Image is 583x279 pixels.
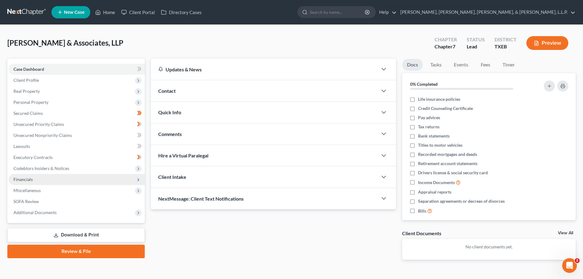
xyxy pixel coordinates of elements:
a: Tasks [425,59,447,71]
div: Lead [467,43,485,50]
a: Download & Print [7,228,145,242]
span: Tax returns [418,124,439,130]
a: Case Dashboard [9,64,145,75]
span: Income Documents [418,179,455,186]
a: Executory Contracts [9,152,145,163]
span: Quick Info [158,109,181,115]
span: Lawsuits [13,144,30,149]
a: Unsecured Priority Claims [9,119,145,130]
div: District [495,36,517,43]
a: Review & File [7,245,145,258]
span: Secured Claims [13,111,43,116]
span: Unsecured Priority Claims [13,122,64,127]
span: Recorded mortgages and deeds [418,151,477,157]
span: Credit Counseling Certificate [418,105,473,111]
span: Contact [158,88,176,94]
span: Bills [418,208,426,214]
span: Hire a Virtual Paralegal [158,153,208,158]
span: Case Dashboard [13,66,44,72]
a: Timer [498,59,520,71]
span: Separation agreements or decrees of divorces [418,198,505,204]
a: Docs [402,59,423,71]
p: No client documents yet. [407,244,571,250]
strong: 0% Completed [410,81,438,87]
a: [PERSON_NAME], [PERSON_NAME], [PERSON_NAME], & [PERSON_NAME], L.L.P. [397,7,575,18]
span: 2 [575,258,580,263]
a: Lawsuits [9,141,145,152]
button: Preview [526,36,568,50]
span: Real Property [13,89,40,94]
span: Retirement account statements [418,160,477,167]
span: Codebtors Insiders & Notices [13,166,69,171]
span: Executory Contracts [13,155,53,160]
a: Home [92,7,118,18]
span: Client Profile [13,77,39,83]
span: Unsecured Nonpriority Claims [13,133,72,138]
div: Client Documents [402,230,441,236]
span: NextMessage: Client Text Notifications [158,196,244,202]
input: Search by name... [310,6,366,18]
span: Financials [13,177,33,182]
iframe: Intercom live chat [562,258,577,273]
a: Client Portal [118,7,158,18]
span: Appraisal reports [418,189,451,195]
div: Updates & News [158,66,370,73]
span: Drivers license & social security card [418,170,488,176]
span: New Case [64,10,84,15]
a: Fees [476,59,495,71]
span: Bank statements [418,133,450,139]
div: Status [467,36,485,43]
span: SOFA Review [13,199,39,204]
span: Pay advices [418,115,440,121]
a: Unsecured Nonpriority Claims [9,130,145,141]
a: SOFA Review [9,196,145,207]
a: Help [376,7,397,18]
a: View All [558,231,573,235]
div: TXEB [495,43,517,50]
div: Chapter [435,43,457,50]
span: Titles to motor vehicles [418,142,462,148]
span: Client Intake [158,174,186,180]
a: Secured Claims [9,108,145,119]
span: Comments [158,131,182,137]
span: Miscellaneous [13,188,41,193]
span: Personal Property [13,100,48,105]
span: 7 [453,43,455,49]
span: Life insurance policies [418,96,460,102]
span: [PERSON_NAME] & Associates, LLP [7,38,123,47]
a: Events [449,59,473,71]
div: Chapter [435,36,457,43]
span: Additional Documents [13,210,57,215]
a: Directory Cases [158,7,205,18]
